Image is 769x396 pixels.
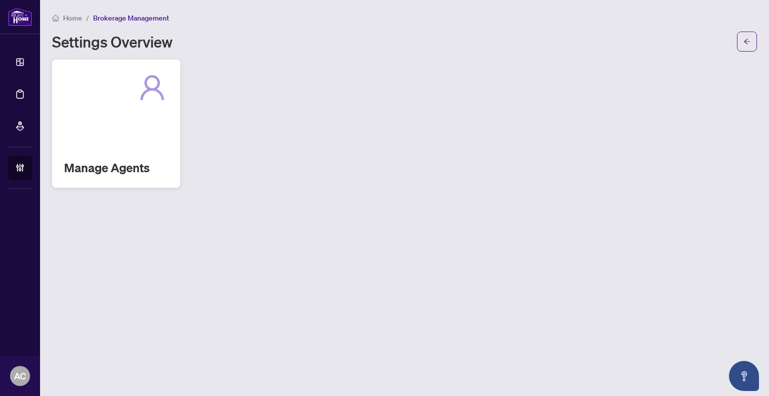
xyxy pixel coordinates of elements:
span: AC [14,369,26,383]
span: arrow-left [743,38,750,45]
button: Open asap [729,361,759,391]
li: / [86,12,89,24]
h2: Manage Agents [64,160,168,176]
span: home [52,15,59,22]
h1: Settings Overview [52,34,173,50]
img: logo [8,8,32,26]
span: Home [63,14,82,23]
span: Brokerage Management [93,14,169,23]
